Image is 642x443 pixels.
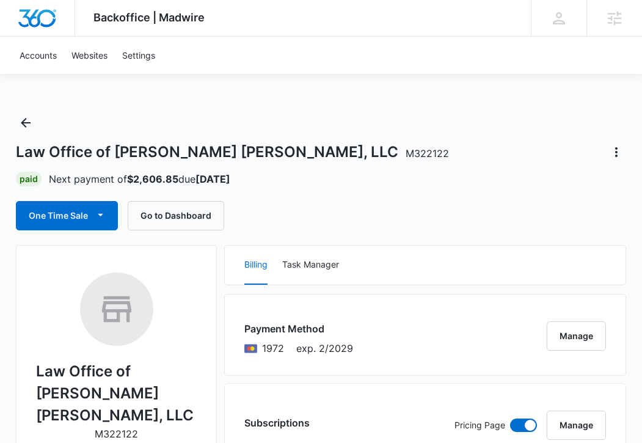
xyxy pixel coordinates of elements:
[115,37,162,74] a: Settings
[244,246,268,285] button: Billing
[406,147,449,159] span: M322122
[12,37,64,74] a: Accounts
[16,172,42,186] div: Paid
[93,11,205,24] span: Backoffice | Madwire
[547,411,606,440] button: Manage
[195,173,230,185] strong: [DATE]
[244,321,353,336] h3: Payment Method
[36,361,197,427] h2: Law Office of [PERSON_NAME] [PERSON_NAME], LLC
[454,419,505,432] p: Pricing Page
[607,142,626,162] button: Actions
[49,172,230,186] p: Next payment of due
[244,416,310,430] h3: Subscriptions
[262,341,284,356] span: Mastercard ending with
[16,201,118,230] button: One Time Sale
[547,321,606,351] button: Manage
[282,246,339,285] button: Task Manager
[64,37,115,74] a: Websites
[127,173,178,185] strong: $2,606.85
[95,427,138,441] p: M322122
[128,201,224,230] button: Go to Dashboard
[296,341,353,356] span: exp. 2/2029
[16,113,35,133] button: Back
[16,143,449,161] h1: Law Office of [PERSON_NAME] [PERSON_NAME], LLC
